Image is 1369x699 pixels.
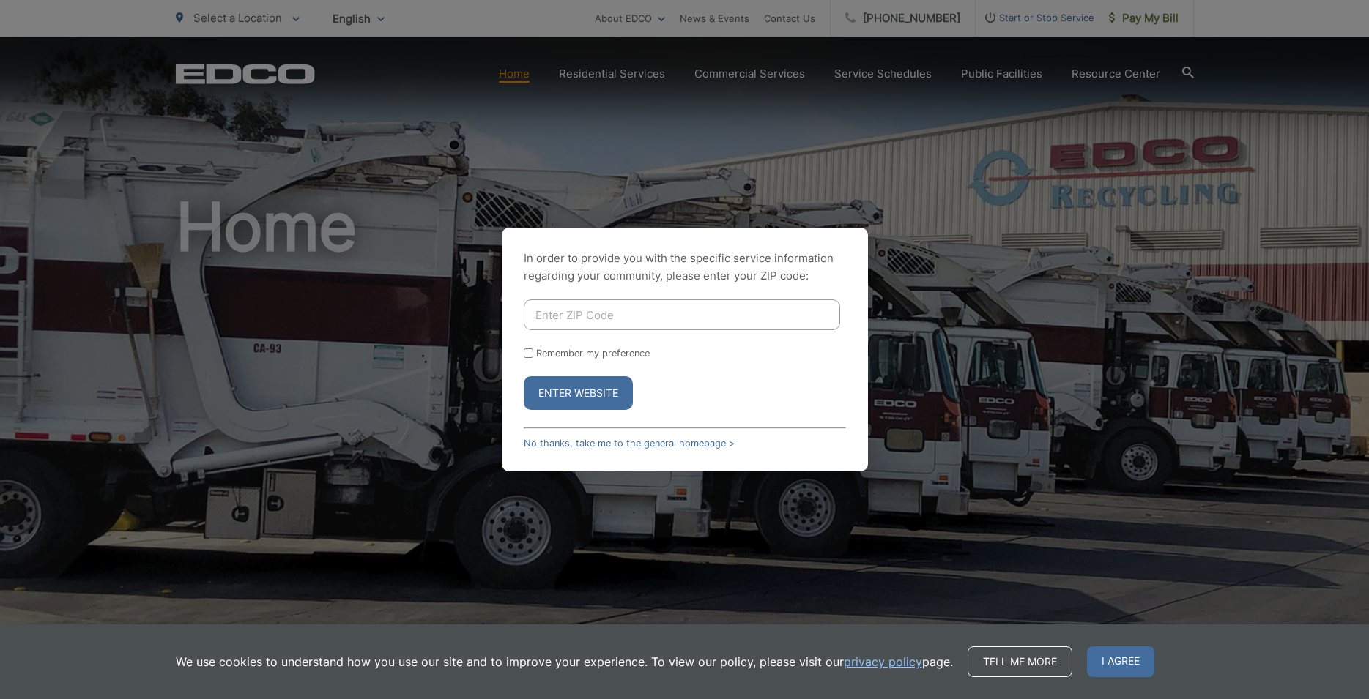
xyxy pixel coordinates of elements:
a: Tell me more [968,646,1072,677]
a: privacy policy [844,653,922,670]
p: In order to provide you with the specific service information regarding your community, please en... [524,250,846,285]
button: Enter Website [524,376,633,410]
input: Enter ZIP Code [524,299,840,330]
p: We use cookies to understand how you use our site and to improve your experience. To view our pol... [176,653,953,670]
span: I agree [1087,646,1154,677]
label: Remember my preference [536,348,650,359]
a: No thanks, take me to the general homepage > [524,438,735,449]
